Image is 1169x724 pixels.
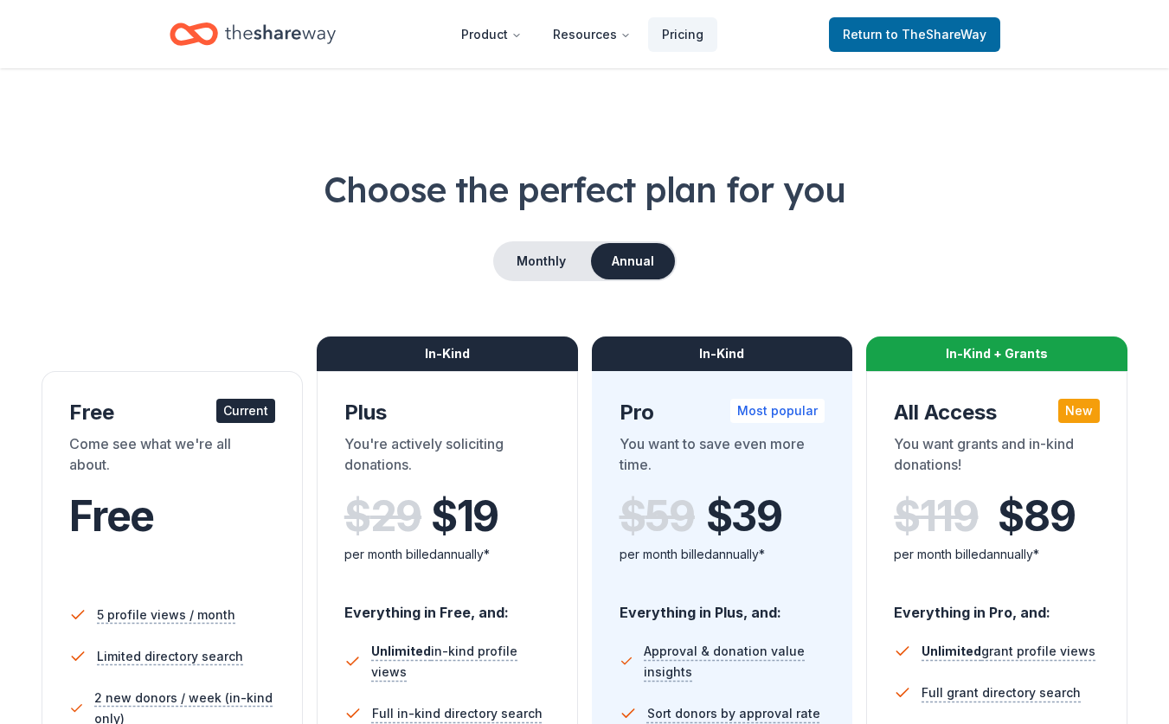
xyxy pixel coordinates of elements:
[42,165,1127,214] h1: Choose the perfect plan for you
[648,17,717,52] a: Pricing
[894,544,1100,565] div: per month billed annually*
[894,587,1100,624] div: Everything in Pro, and:
[447,14,717,54] nav: Main
[69,399,275,426] div: Free
[447,17,536,52] button: Product
[620,433,825,482] div: You want to save even more time.
[620,399,825,426] div: Pro
[495,243,588,279] button: Monthly
[216,399,275,423] div: Current
[730,399,825,423] div: Most popular
[894,399,1100,426] div: All Access
[317,336,578,371] div: In-Kind
[829,17,1000,52] a: Returnto TheShareWay
[592,336,853,371] div: In-Kind
[170,14,336,54] a: Home
[344,587,550,624] div: Everything in Free, and:
[647,703,820,724] span: Sort donors by approval rate
[344,544,550,565] div: per month billed annually*
[922,644,1095,658] span: grant profile views
[69,490,154,541] span: Free
[644,641,825,682] span: Approval & donation value insights
[843,24,986,45] span: Return
[866,336,1127,371] div: In-Kind + Grants
[97,605,235,625] span: 5 profile views / month
[998,492,1075,541] span: $ 89
[706,492,782,541] span: $ 39
[894,433,1100,482] div: You want grants and in-kind donations!
[371,644,517,679] span: in-kind profile views
[344,433,550,482] div: You're actively soliciting donations.
[539,17,645,52] button: Resources
[591,243,675,279] button: Annual
[886,27,986,42] span: to TheShareWay
[922,644,981,658] span: Unlimited
[922,682,1081,703] span: Full grant directory search
[344,399,550,426] div: Plus
[620,544,825,565] div: per month billed annually*
[371,644,431,658] span: Unlimited
[372,703,543,724] span: Full in-kind directory search
[69,433,275,482] div: Come see what we're all about.
[1058,399,1100,423] div: New
[620,587,825,624] div: Everything in Plus, and:
[431,492,498,541] span: $ 19
[97,646,243,667] span: Limited directory search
